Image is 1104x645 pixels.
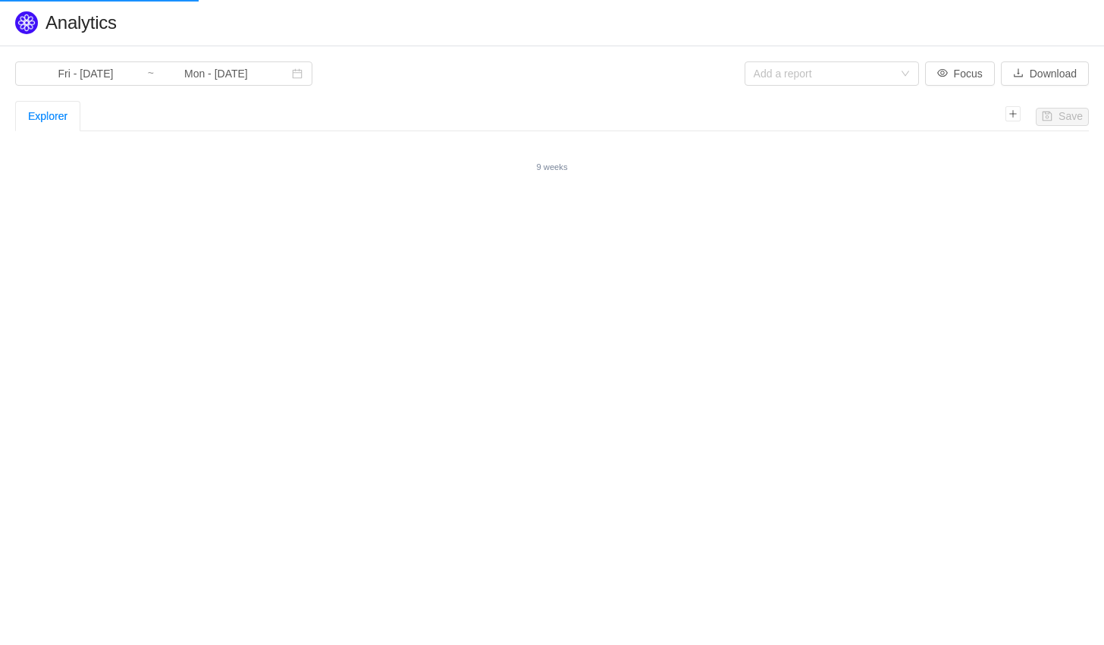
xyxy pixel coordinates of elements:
[1001,61,1089,86] button: icon: downloadDownload
[754,66,893,81] div: Add a report
[45,12,117,33] span: Analytics
[1036,108,1089,126] button: icon: saveSave
[1005,106,1021,121] i: icon: plus
[155,65,278,82] input: End date
[536,162,567,171] small: 9 weeks
[28,102,67,131] div: Explorer
[15,11,38,34] img: Quantify
[925,61,995,86] button: icon: eyeFocus
[901,69,910,80] i: icon: down
[24,65,147,82] input: Start date
[292,68,303,79] i: icon: calendar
